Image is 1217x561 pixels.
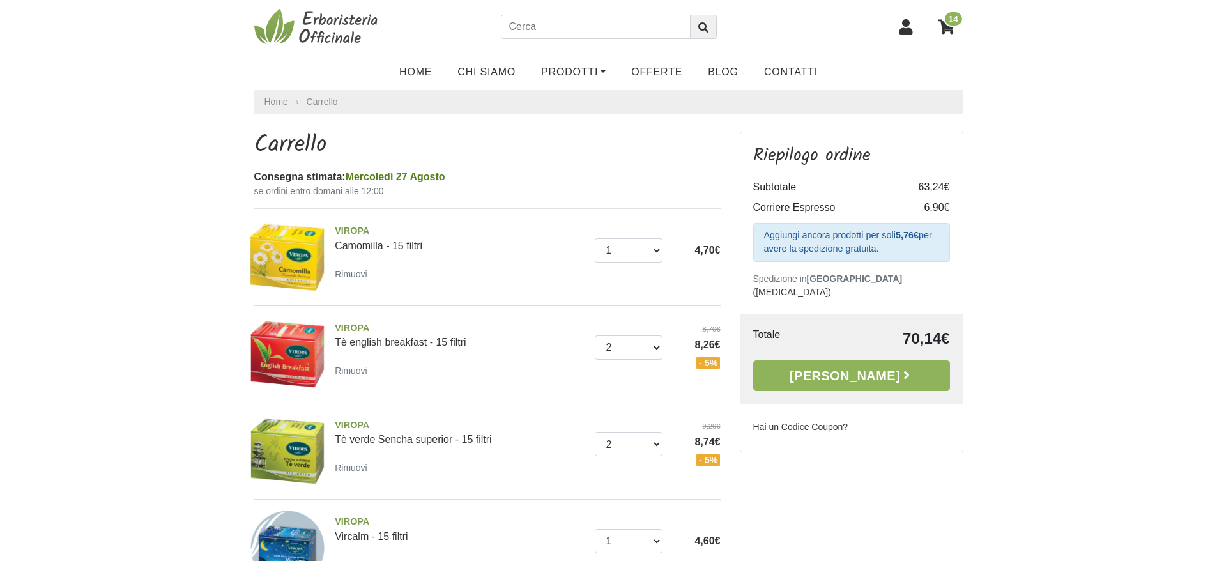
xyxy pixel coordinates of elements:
[694,245,720,256] span: 4,70€
[672,324,721,335] del: 8,70€
[753,327,825,350] td: Totale
[335,419,585,433] span: VIROPA
[896,230,919,240] strong: 5,76€
[335,224,585,238] span: VIROPA
[250,219,326,295] img: Camomilla - 15 filtri
[501,15,691,39] input: Cerca
[346,171,445,182] span: Mercoledì 27 Agosto
[254,169,721,185] div: Consegna stimata:
[335,362,372,378] a: Rimuovi
[753,422,848,432] u: Hai un Codice Coupon?
[335,269,367,279] small: Rimuovi
[753,145,950,167] h3: Riepilogo ordine
[254,90,963,114] nav: breadcrumb
[696,454,721,466] span: - 5%
[672,421,721,432] del: 9,20€
[254,8,382,46] img: Erboristeria Officinale
[335,463,367,473] small: Rimuovi
[445,59,528,85] a: Chi Siamo
[753,420,848,434] label: Hai un Codice Coupon?
[254,185,721,198] small: se ordini entro domani alle 12:00
[944,11,963,27] span: 14
[672,434,721,450] span: 8,74€
[899,197,950,218] td: 6,90€
[335,515,585,529] span: VIROPA
[672,337,721,353] span: 8,26€
[335,515,585,542] a: VIROPAVircalm - 15 filtri
[335,266,372,282] a: Rimuovi
[335,224,585,251] a: VIROPACamomilla - 15 filtri
[335,321,585,348] a: VIROPATè english breakfast - 15 filtri
[335,365,367,376] small: Rimuovi
[307,96,338,107] a: Carrello
[254,132,721,159] h1: Carrello
[753,287,831,297] a: ([MEDICAL_DATA])
[335,459,372,475] a: Rimuovi
[899,177,950,197] td: 63,24€
[528,59,618,85] a: Prodotti
[931,11,963,43] a: 14
[753,360,950,391] a: [PERSON_NAME]
[825,327,950,350] td: 70,14€
[250,316,326,392] img: Tè english breakfast - 15 filtri
[694,535,720,546] span: 4,60€
[753,272,950,299] p: Spedizione in
[807,273,903,284] b: [GEOGRAPHIC_DATA]
[335,321,585,335] span: VIROPA
[250,413,326,489] img: Tè verde Sencha superior - 15 filtri
[264,95,288,109] a: Home
[753,197,899,218] td: Corriere Espresso
[618,59,695,85] a: OFFERTE
[753,177,899,197] td: Subtotale
[696,357,721,369] span: - 5%
[753,223,950,262] div: Aggiungi ancora prodotti per soli per avere la spedizione gratuita.
[751,59,830,85] a: Contatti
[335,419,585,445] a: VIROPATè verde Sencha superior - 15 filtri
[387,59,445,85] a: Home
[695,59,751,85] a: Blog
